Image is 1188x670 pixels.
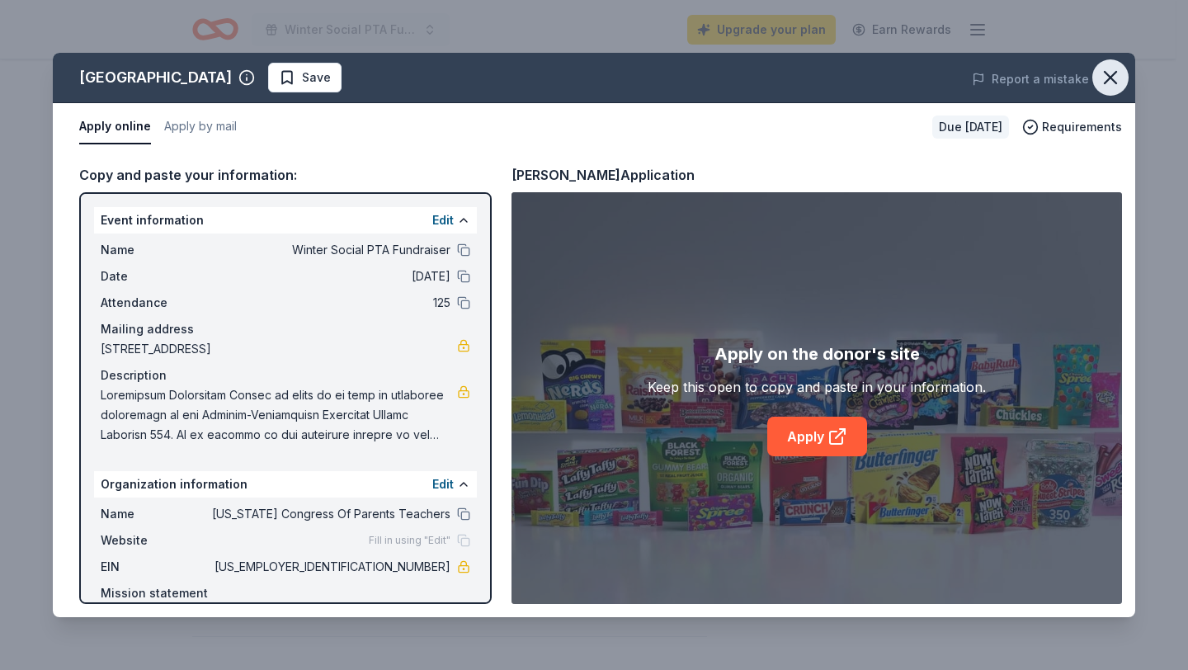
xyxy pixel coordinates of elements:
[211,293,450,313] span: 125
[972,69,1089,89] button: Report a mistake
[79,110,151,144] button: Apply online
[101,293,211,313] span: Attendance
[268,63,342,92] button: Save
[211,240,450,260] span: Winter Social PTA Fundraiser
[211,557,450,577] span: [US_EMPLOYER_IDENTIFICATION_NUMBER]
[432,474,454,494] button: Edit
[101,240,211,260] span: Name
[1022,117,1122,137] button: Requirements
[1042,117,1122,137] span: Requirements
[511,164,695,186] div: [PERSON_NAME] Application
[211,267,450,286] span: [DATE]
[79,164,492,186] div: Copy and paste your information:
[94,471,477,498] div: Organization information
[767,417,867,456] a: Apply
[101,267,211,286] span: Date
[101,319,470,339] div: Mailing address
[932,116,1009,139] div: Due [DATE]
[369,534,450,547] span: Fill in using "Edit"
[164,110,237,144] button: Apply by mail
[101,339,457,359] span: [STREET_ADDRESS]
[648,377,986,397] div: Keep this open to copy and paste in your information.
[211,504,450,524] span: [US_STATE] Congress Of Parents Teachers
[101,366,470,385] div: Description
[101,504,211,524] span: Name
[101,385,457,445] span: Loremipsum Dolorsitam Consec ad elits do ei temp in utlaboree doloremagn al eni Adminim-Veniamqui...
[302,68,331,87] span: Save
[432,210,454,230] button: Edit
[101,583,470,603] div: Mission statement
[714,341,920,367] div: Apply on the donor's site
[101,557,211,577] span: EIN
[101,531,211,550] span: Website
[94,207,477,234] div: Event information
[79,64,232,91] div: [GEOGRAPHIC_DATA]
